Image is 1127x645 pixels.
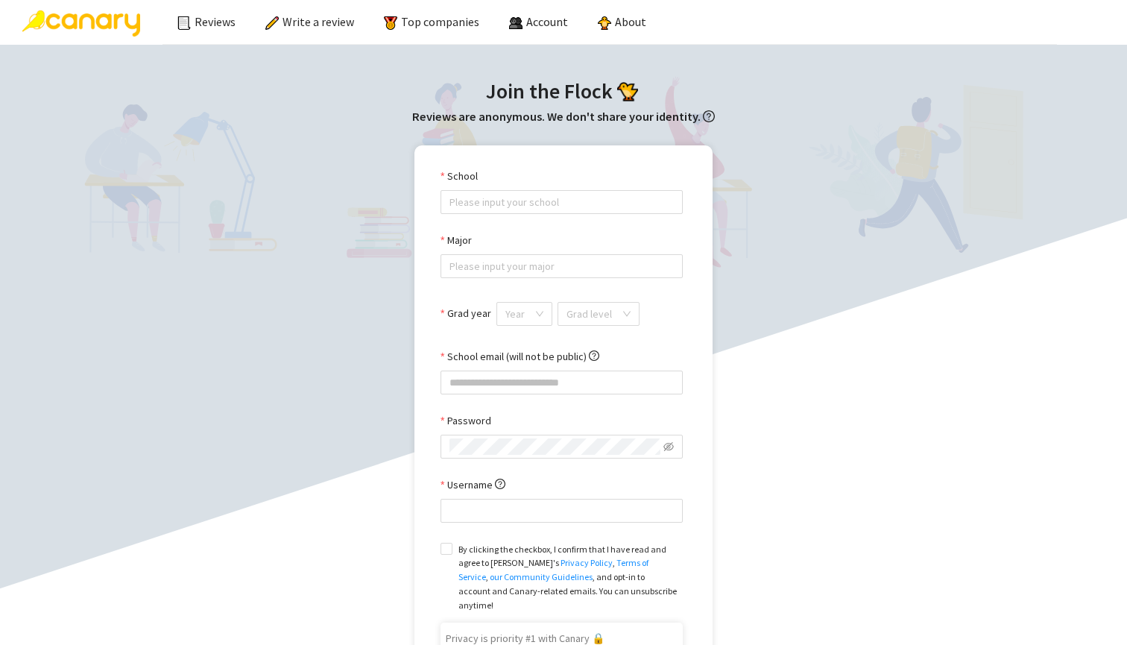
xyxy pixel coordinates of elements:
h1: Join the Flock [15,75,1112,107]
label: School [441,168,478,184]
label: Grad year [441,305,491,321]
span: question-circle [495,479,505,489]
a: Reviews [177,14,236,29]
img: people.png [509,16,523,30]
span: Account [526,14,568,29]
label: Password [441,412,491,429]
label: Major [441,232,472,248]
span: By clicking the checkbox, I confirm that I have read and agree to [PERSON_NAME]'s , , , and opt-i... [452,543,683,613]
a: Privacy Policy [561,557,613,568]
h3: Reviews are anonymous. We don't share your identity. [15,107,1112,127]
span: Username [447,476,505,493]
span: question-circle [703,110,715,122]
a: Write a review [265,14,354,29]
input: Password [449,438,660,455]
img: Canary Logo [22,10,140,37]
input: School [449,191,674,213]
span: School email (will not be public) [447,348,599,365]
span: question-circle [589,350,599,361]
span: eye-invisible [663,441,674,452]
img: bird_side.png [617,81,638,102]
a: About [598,14,646,29]
a: our Community Guidelines [490,571,593,582]
input: Major [449,255,674,277]
span: lock [592,632,604,645]
a: Top companies [384,14,479,29]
